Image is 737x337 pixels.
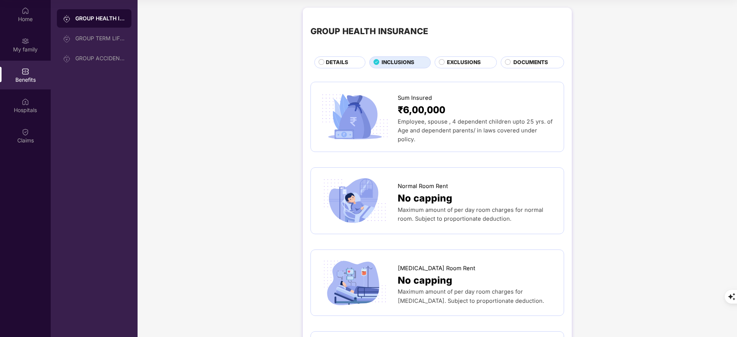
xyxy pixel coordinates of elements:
[22,68,29,75] img: svg+xml;base64,PHN2ZyBpZD0iQmVuZWZpdHMiIHhtbG5zPSJodHRwOi8vd3d3LnczLm9yZy8yMDAwL3N2ZyIgd2lkdGg9Ij...
[319,258,391,308] img: icon
[398,264,475,273] span: [MEDICAL_DATA] Room Rent
[398,94,432,102] span: Sum Insured
[22,128,29,136] img: svg+xml;base64,PHN2ZyBpZD0iQ2xhaW0iIHhtbG5zPSJodHRwOi8vd3d3LnczLm9yZy8yMDAwL3N2ZyIgd2lkdGg9IjIwIi...
[319,175,391,226] img: icon
[310,25,428,38] div: GROUP HEALTH INSURANCE
[63,55,71,63] img: svg+xml;base64,PHN2ZyB3aWR0aD0iMjAiIGhlaWdodD0iMjAiIHZpZXdCb3g9IjAgMCAyMCAyMCIgZmlsbD0ibm9uZSIgeG...
[63,35,71,43] img: svg+xml;base64,PHN2ZyB3aWR0aD0iMjAiIGhlaWdodD0iMjAiIHZpZXdCb3g9IjAgMCAyMCAyMCIgZmlsbD0ibm9uZSIgeG...
[447,58,481,67] span: EXCLUSIONS
[513,58,548,67] span: DOCUMENTS
[63,15,71,23] img: svg+xml;base64,PHN2ZyB3aWR0aD0iMjAiIGhlaWdodD0iMjAiIHZpZXdCb3g9IjAgMCAyMCAyMCIgZmlsbD0ibm9uZSIgeG...
[398,273,452,288] span: No capping
[22,7,29,15] img: svg+xml;base64,PHN2ZyBpZD0iSG9tZSIgeG1sbnM9Imh0dHA6Ly93d3cudzMub3JnLzIwMDAvc3ZnIiB3aWR0aD0iMjAiIG...
[326,58,348,67] span: DETAILS
[75,55,125,61] div: GROUP ACCIDENTAL INSURANCE
[398,102,445,117] span: ₹6,00,000
[382,58,414,67] span: INCLUSIONS
[398,182,448,191] span: Normal Room Rent
[75,15,125,22] div: GROUP HEALTH INSURANCE
[398,206,543,222] span: Maximum amount of per day room charges for normal room. Subject to proportionate deduction.
[398,118,553,143] span: Employee, spouse , 4 dependent children upto 25 yrs. of Age and dependent parents/ in laws covere...
[75,35,125,41] div: GROUP TERM LIFE INSURANCE
[22,98,29,106] img: svg+xml;base64,PHN2ZyBpZD0iSG9zcGl0YWxzIiB4bWxucz0iaHR0cDovL3d3dy53My5vcmcvMjAwMC9zdmciIHdpZHRoPS...
[398,288,544,304] span: Maximum amount of per day room charges for [MEDICAL_DATA]. Subject to proportionate deduction.
[319,91,391,142] img: icon
[22,37,29,45] img: svg+xml;base64,PHN2ZyB3aWR0aD0iMjAiIGhlaWdodD0iMjAiIHZpZXdCb3g9IjAgMCAyMCAyMCIgZmlsbD0ibm9uZSIgeG...
[398,191,452,206] span: No capping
